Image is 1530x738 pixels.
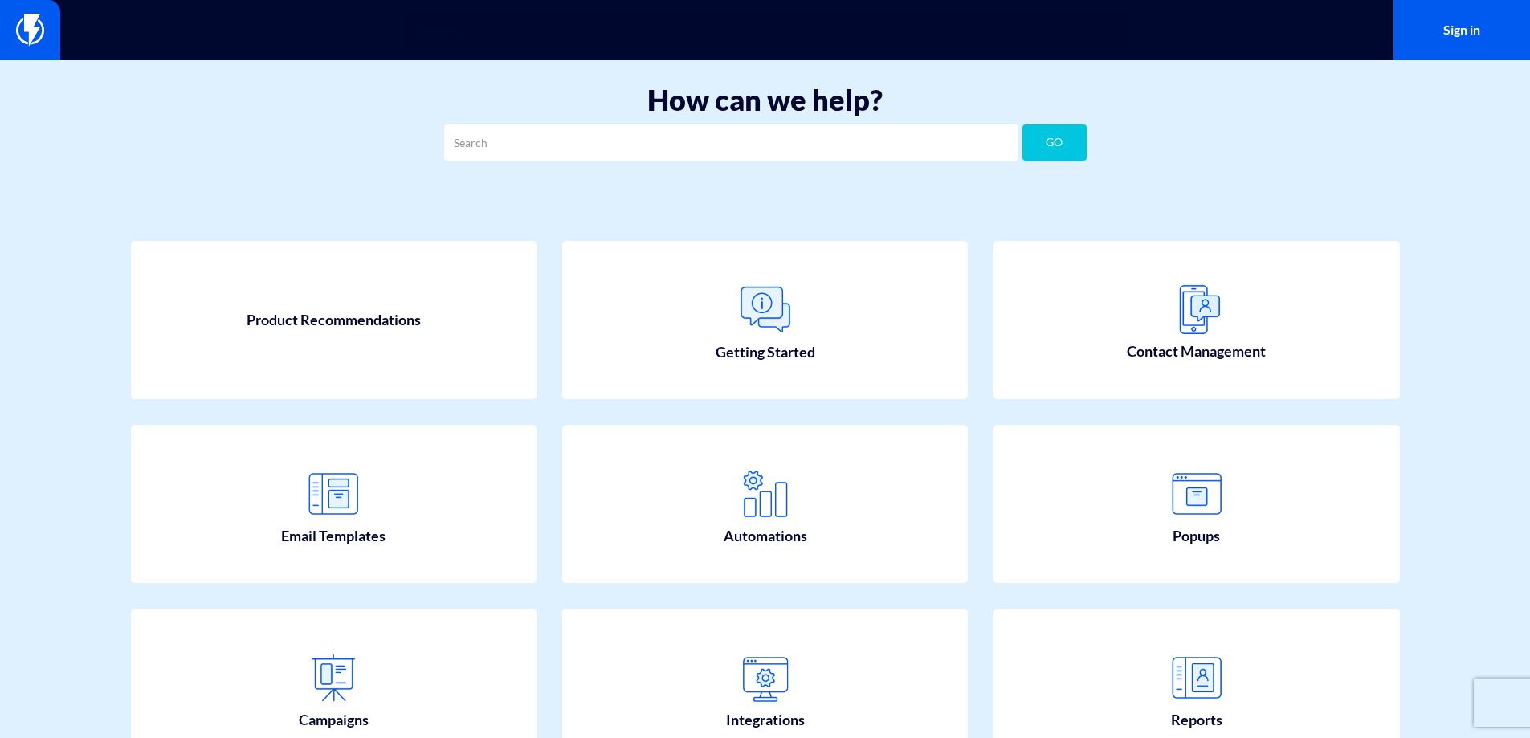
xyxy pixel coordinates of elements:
span: Popups [1173,526,1220,547]
span: Automations [724,526,807,547]
a: Automations [562,425,969,584]
span: Product Recommendations [247,310,421,331]
span: Campaigns [299,710,369,731]
input: Search [444,124,1018,161]
input: Search... [404,12,1127,49]
a: Product Recommendations [131,241,537,400]
span: Integrations [726,710,805,731]
a: Contact Management [993,241,1400,400]
span: Contact Management [1127,341,1266,362]
span: Email Templates [281,526,386,547]
span: Reports [1171,710,1222,731]
button: GO [1022,124,1087,161]
a: Getting Started [562,241,969,400]
a: Popups [993,425,1400,584]
a: Email Templates [131,425,537,584]
h1: How can we help? [24,84,1506,116]
span: Getting Started [716,342,815,363]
